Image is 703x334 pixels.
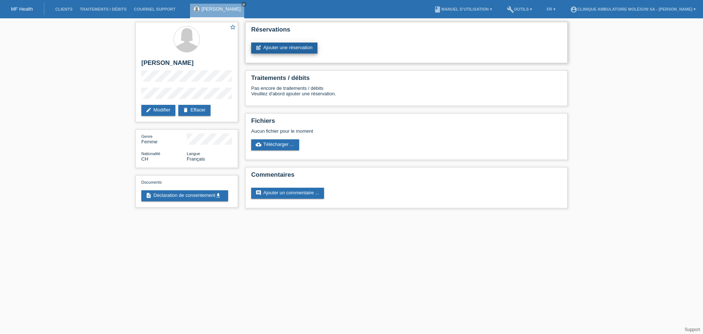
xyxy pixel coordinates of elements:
[141,133,187,144] div: Femme
[178,105,211,116] a: deleteEffacer
[566,7,699,11] a: account_circleClinique ambulatoire Moléson SA - [PERSON_NAME] ▾
[130,7,179,11] a: Courriel Support
[230,24,236,30] i: star_border
[685,327,700,332] a: Support
[434,6,441,13] i: book
[507,6,514,13] i: build
[141,134,153,139] span: Genre
[141,190,228,201] a: descriptionDéclaration de consentementget_app
[251,26,562,37] h2: Réservations
[183,107,189,113] i: delete
[230,24,236,32] a: star_border
[241,2,246,7] a: close
[201,6,241,12] a: [PERSON_NAME]
[52,7,76,11] a: Clients
[76,7,130,11] a: Traitements / débits
[146,192,152,198] i: description
[141,156,148,162] span: Suisse
[215,192,221,198] i: get_app
[187,151,200,156] span: Langue
[251,188,324,199] a: commentAjouter un commentaire ...
[251,117,562,128] h2: Fichiers
[251,128,475,134] div: Aucun fichier pour le moment
[146,107,152,113] i: edit
[251,43,317,54] a: post_addAjouter une réservation
[11,6,33,12] a: MF Health
[242,3,246,6] i: close
[256,142,261,147] i: cloud_upload
[141,180,162,184] span: Documents
[141,105,175,116] a: editModifier
[251,139,299,150] a: cloud_uploadTélécharger ...
[256,45,261,51] i: post_add
[430,7,495,11] a: bookManuel d’utilisation ▾
[251,85,562,102] div: Pas encore de traitements / débits Veuillez d'abord ajouter une réservation.
[251,74,562,85] h2: Traitements / débits
[141,59,232,70] h2: [PERSON_NAME]
[570,6,577,13] i: account_circle
[141,151,160,156] span: Nationalité
[256,190,261,196] i: comment
[187,156,205,162] span: Français
[503,7,536,11] a: buildOutils ▾
[543,7,559,11] a: FR ▾
[251,171,562,182] h2: Commentaires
